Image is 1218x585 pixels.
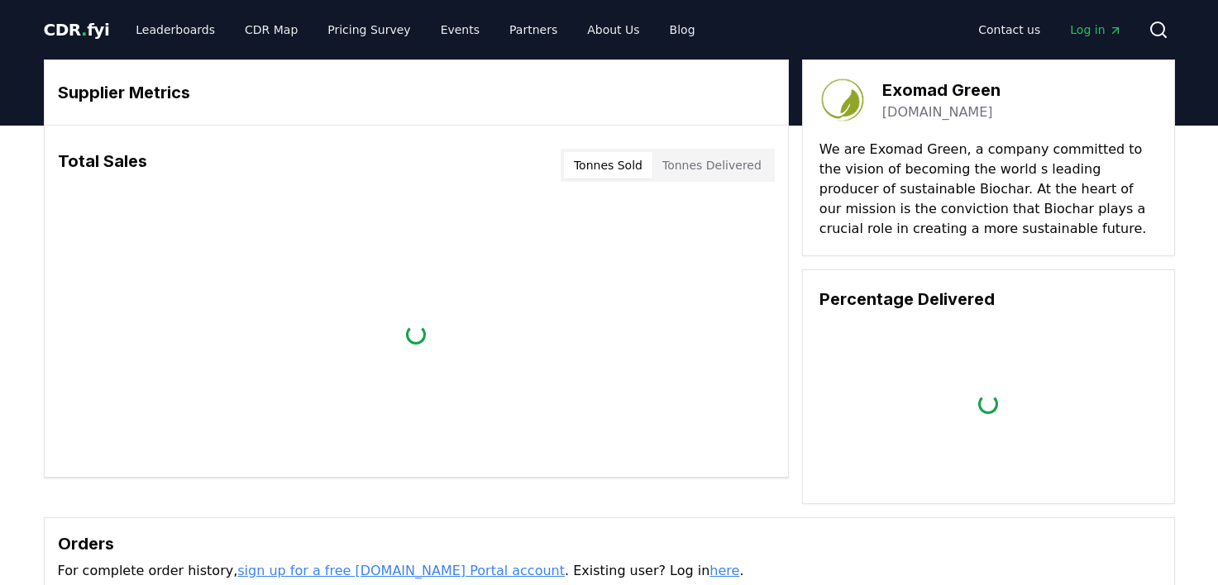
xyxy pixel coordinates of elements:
[965,15,1053,45] a: Contact us
[709,563,739,578] a: here
[406,325,426,345] div: loading
[882,102,993,122] a: [DOMAIN_NAME]
[819,77,866,123] img: Exomad Green-logo
[58,531,1161,556] h3: Orders
[496,15,571,45] a: Partners
[564,152,652,178] button: Tonnes Sold
[314,15,423,45] a: Pricing Survey
[427,15,493,45] a: Events
[237,563,565,578] a: sign up for a free [DOMAIN_NAME] Portal account
[978,394,998,414] div: loading
[819,140,1158,239] p: We are Exomad Green, a company committed to the vision of becoming the world s leading producer o...
[58,561,1161,581] p: For complete order history, . Existing user? Log in .
[1070,21,1121,38] span: Log in
[882,78,1001,102] h3: Exomad Green
[1057,15,1134,45] a: Log in
[652,152,771,178] button: Tonnes Delivered
[657,15,709,45] a: Blog
[122,15,228,45] a: Leaderboards
[965,15,1134,45] nav: Main
[232,15,311,45] a: CDR Map
[44,20,110,40] span: CDR fyi
[44,18,110,41] a: CDR.fyi
[122,15,708,45] nav: Main
[574,15,652,45] a: About Us
[58,149,147,182] h3: Total Sales
[81,20,87,40] span: .
[58,80,775,105] h3: Supplier Metrics
[819,287,1158,312] h3: Percentage Delivered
